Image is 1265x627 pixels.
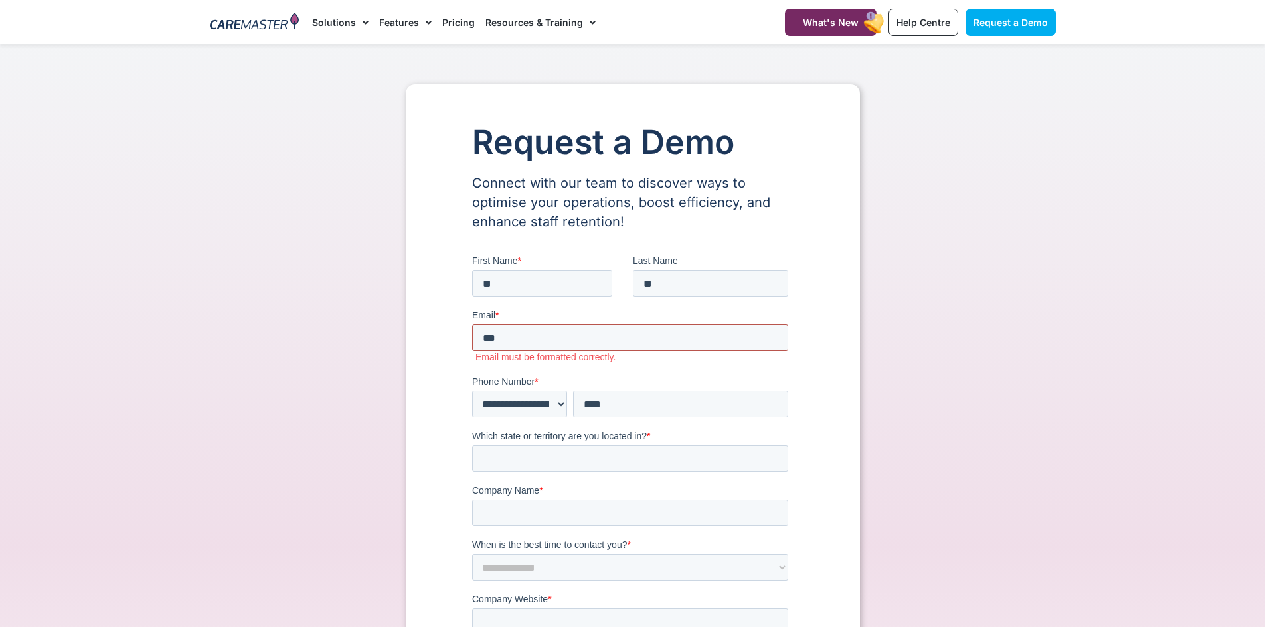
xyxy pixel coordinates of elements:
[3,97,321,109] label: Email must be formatted correctly.
[3,558,12,567] input: I have an existing NDIS business and my current software isn’t providing everything I need
[785,9,877,36] a: What's New
[161,1,206,12] span: Last Name
[803,17,859,28] span: What's New
[15,541,301,551] span: I have an existing NDIS business and need software to operate better
[3,558,313,581] span: I have an existing NDIS business and my current software isn’t providing everything I need
[896,17,950,28] span: Help Centre
[888,9,958,36] a: Help Centre
[472,174,794,232] p: Connect with our team to discover ways to optimise your operations, boost efficiency, and enhance...
[966,9,1056,36] a: Request a Demo
[3,523,12,532] input: I’m a new NDIS provider or I’m about to set up my NDIS business
[973,17,1048,28] span: Request a Demo
[15,523,285,534] span: I’m a new NDIS provider or I’m about to set up my NDIS business
[210,13,299,33] img: CareMaster Logo
[3,541,12,549] input: I have an existing NDIS business and need software to operate better
[472,124,794,161] h1: Request a Demo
